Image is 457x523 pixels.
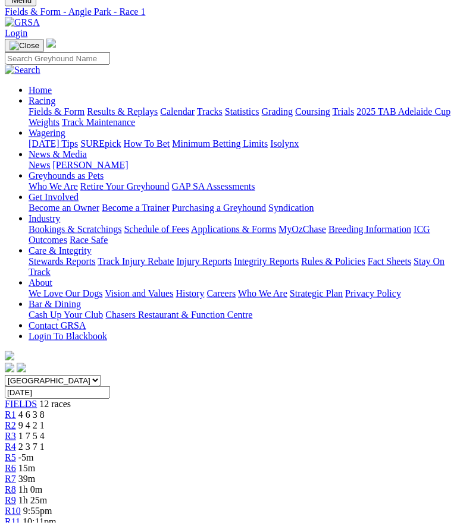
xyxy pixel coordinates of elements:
[191,224,276,234] a: Applications & Forms
[18,431,45,441] span: 1 7 5 4
[29,106,84,116] a: Fields & Form
[29,85,52,95] a: Home
[18,463,35,473] span: 15m
[5,52,110,65] input: Search
[262,106,293,116] a: Grading
[29,128,65,138] a: Wagering
[29,331,107,341] a: Login To Blackbook
[5,506,21,516] a: R10
[29,213,60,223] a: Industry
[29,160,50,170] a: News
[124,138,170,149] a: How To Bet
[80,138,121,149] a: SUREpick
[172,181,255,191] a: GAP SA Assessments
[5,386,110,399] input: Select date
[5,474,16,484] span: R7
[17,363,26,373] img: twitter.svg
[29,138,78,149] a: [DATE] Tips
[29,203,99,213] a: Become an Owner
[87,106,158,116] a: Results & Replays
[29,256,452,278] div: Care & Integrity
[268,203,314,213] a: Syndication
[5,463,16,473] a: R6
[70,235,108,245] a: Race Safe
[29,310,103,320] a: Cash Up Your Club
[18,484,42,494] span: 1h 0m
[5,39,44,52] button: Toggle navigation
[29,288,452,299] div: About
[29,181,452,192] div: Greyhounds as Pets
[10,41,39,51] img: Close
[5,7,452,17] a: Fields & Form - Angle Park - Race 1
[290,288,343,298] a: Strategic Plan
[29,278,52,288] a: About
[368,256,411,266] a: Fact Sheets
[39,399,71,409] span: 12 races
[102,203,170,213] a: Become a Trainer
[328,224,411,234] a: Breeding Information
[270,138,299,149] a: Isolynx
[29,224,452,245] div: Industry
[5,452,16,462] a: R5
[5,28,27,38] a: Login
[29,149,87,159] a: News & Media
[332,106,354,116] a: Trials
[172,138,268,149] a: Minimum Betting Limits
[29,224,430,245] a: ICG Outcomes
[29,117,60,127] a: Weights
[176,256,231,266] a: Injury Reports
[29,203,452,213] div: Get Involved
[29,171,104,181] a: Greyhounds as Pets
[46,39,56,48] img: logo-grsa-white.png
[5,409,16,420] a: R1
[29,256,95,266] a: Stewards Reports
[29,181,78,191] a: Who We Are
[29,160,452,171] div: News & Media
[160,106,195,116] a: Calendar
[206,288,236,298] a: Careers
[29,320,86,330] a: Contact GRSA
[18,474,35,484] span: 39m
[356,106,450,116] a: 2025 TAB Adelaide Cup
[18,409,45,420] span: 4 6 3 8
[5,495,16,505] a: R9
[5,431,16,441] span: R3
[278,224,326,234] a: MyOzChase
[29,288,102,298] a: We Love Our Dogs
[18,420,45,430] span: 9 4 2 1
[172,203,266,213] a: Purchasing a Greyhound
[80,181,170,191] a: Retire Your Greyhound
[301,256,365,266] a: Rules & Policies
[29,138,452,149] div: Wagering
[5,17,40,28] img: GRSA
[29,106,452,128] div: Racing
[23,506,52,516] span: 9:55pm
[345,288,401,298] a: Privacy Policy
[234,256,299,266] a: Integrity Reports
[5,399,37,409] a: FIELDS
[29,299,81,309] a: Bar & Dining
[5,420,16,430] a: R2
[62,117,135,127] a: Track Maintenance
[5,484,16,494] a: R8
[98,256,174,266] a: Track Injury Rebate
[124,224,189,234] a: Schedule of Fees
[29,245,92,256] a: Care & Integrity
[18,495,47,505] span: 1h 25m
[29,192,79,202] a: Get Involved
[52,160,128,170] a: [PERSON_NAME]
[5,363,14,373] img: facebook.svg
[18,452,34,462] span: -5m
[5,442,16,452] a: R4
[29,310,452,320] div: Bar & Dining
[295,106,330,116] a: Coursing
